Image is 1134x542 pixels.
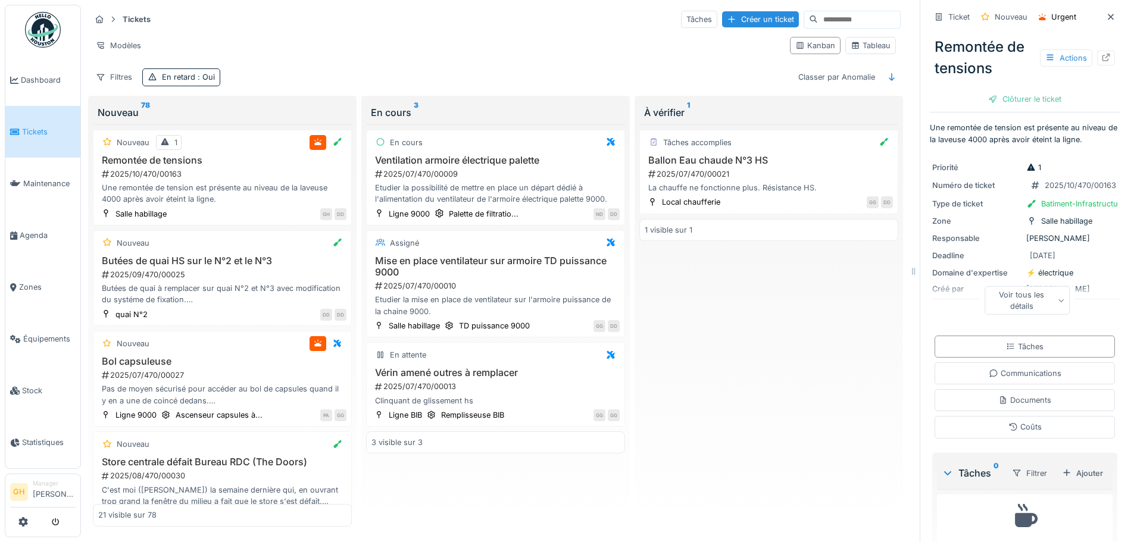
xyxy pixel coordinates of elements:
div: Ligne 9000 [389,208,430,220]
li: [PERSON_NAME] [33,479,76,505]
div: 2025/07/470/00021 [647,168,893,180]
a: Statistiques [5,416,80,468]
sup: 78 [141,105,150,120]
span: Maintenance [23,178,76,189]
h3: Ventilation armoire électrique palette [371,155,620,166]
div: Une remontée de tension est présente au niveau de la laveuse 4000 après avoir éteint la ligne. [98,182,346,205]
div: DD [608,208,620,220]
div: GG [593,409,605,421]
div: 2025/08/470/00030 [101,470,346,481]
div: 2025/07/470/00027 [101,369,346,381]
div: GG [608,409,620,421]
div: Ligne BIB [389,409,422,421]
div: En cours [371,105,620,120]
div: Modèles [90,37,146,54]
div: Tableau [851,40,891,51]
div: GG [593,320,605,332]
div: Assigné [390,237,419,249]
div: Créer un ticket [722,11,799,27]
div: Voir tous les détails [985,286,1070,314]
div: Ajouter [1057,465,1108,481]
div: Clôturer le ticket [983,91,1066,107]
h3: Bol capsuleuse [98,356,346,367]
li: GH [10,483,28,501]
div: TD puissance 9000 [459,320,530,331]
div: 2025/07/470/00013 [374,381,620,392]
div: Documents [998,394,1051,406]
div: Etudier la mise en place de ventilateur sur l'armoire puissance de la chaine 9000. [371,294,620,317]
div: Classer par Anomalie [793,68,880,86]
div: Zone [932,215,1021,227]
div: Batiment-Infrastructure [1041,198,1125,209]
div: Nouveau [117,237,149,249]
a: Agenda [5,209,80,261]
div: Etudier la possibilité de mettre en place un départ dédié à l'alimentation du ventilateur de l'ar... [371,182,620,205]
sup: 3 [414,105,418,120]
div: 2025/10/470/00163 [101,168,346,180]
div: GG [335,409,346,421]
div: 2025/07/470/00009 [374,168,620,180]
div: DD [881,196,893,208]
a: Équipements [5,313,80,365]
div: Priorité [932,162,1021,173]
a: Stock [5,365,80,416]
div: Actions [1040,49,1092,67]
div: [DATE] [1030,250,1055,261]
div: Clinquant de glissement hs [371,395,620,406]
div: Manager [33,479,76,488]
div: 21 visible sur 78 [98,510,157,521]
div: La chauffe ne fonctionne plus. Résistance HS. [645,182,893,193]
div: GG [867,196,879,208]
div: Ticket [948,11,970,23]
div: Ascenseur capsules à... [176,409,263,421]
div: Responsable [932,233,1021,244]
div: Urgent [1051,11,1076,23]
div: En cours [390,137,423,148]
a: GH Manager[PERSON_NAME] [10,479,76,507]
span: Équipements [23,333,76,344]
div: Salle habillage [1041,215,1092,227]
div: Salle habillage [115,208,167,220]
div: [PERSON_NAME] [932,233,1117,244]
div: 1 [1026,162,1041,173]
div: ⚡️ électrique [932,267,1117,278]
span: Zones [19,281,76,293]
div: DD [608,320,620,332]
div: 1 [174,137,177,148]
h3: Remontée de tensions [98,155,346,166]
div: Tâches accomplies [663,137,732,148]
a: Tickets [5,106,80,158]
span: : Oui [195,73,215,82]
a: Maintenance [5,158,80,209]
h3: Vérin amené outres à remplacer [371,367,620,378]
div: DD [320,309,332,321]
h3: Ballon Eau chaude N°3 HS [645,155,893,166]
div: Nouveau [117,338,149,349]
div: En retard [162,71,215,83]
div: Tâches [942,466,1002,480]
div: 3 visible sur 3 [371,437,423,448]
h3: Mise en place ventilateur sur armoire TD puissance 9000 [371,255,620,278]
h3: Store centrale défait Bureau RDC (The Doors) [98,456,346,468]
div: Type de ticket [932,198,1021,209]
div: Butées de quai à remplacer sur quai N°2 et N°3 avec modification du systéme de fixation. * devis ... [98,283,346,305]
div: Tâches [681,11,717,28]
div: En attente [390,349,426,361]
div: Nouveau [117,438,149,450]
div: Nouveau [117,137,149,148]
div: Deadline [932,250,1021,261]
img: Badge_color-CXgf-gQk.svg [25,12,61,48]
div: C'est moi ([PERSON_NAME]) la semaine dernière qui, en ouvrant trop grand la fenêtre du milieu a f... [98,484,346,507]
div: Tâches [1006,341,1044,352]
div: Remontée de tensions [930,32,1120,84]
div: Pas de moyen sécurisé pour accéder au bol de capsules quand il y en a une de coincé dedans. (Mett... [98,383,346,406]
div: quai N°2 [115,309,148,320]
a: Dashboard [5,54,80,106]
sup: 0 [994,466,999,480]
strong: Tickets [118,14,155,25]
div: DD [335,208,346,220]
span: Tickets [22,126,76,137]
div: GH [320,208,332,220]
div: Local chaufferie [662,196,720,208]
div: Kanban [795,40,835,51]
